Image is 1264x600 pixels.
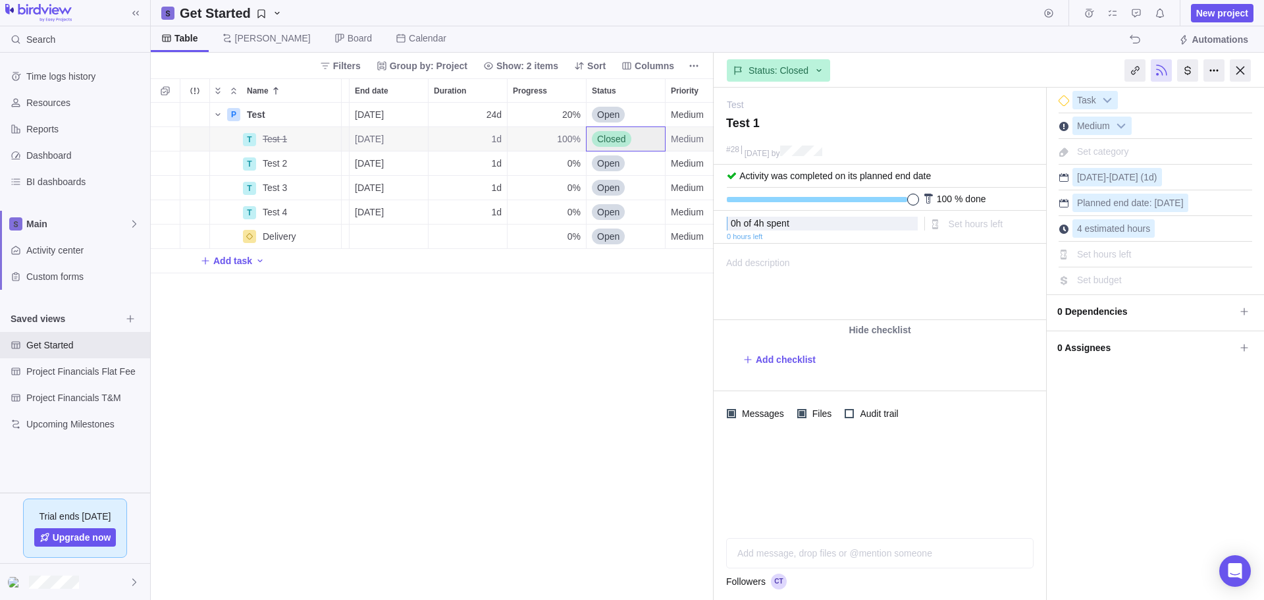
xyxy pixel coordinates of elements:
span: Automations [1173,30,1253,49]
span: 0% [567,205,581,219]
span: Calendar [409,32,446,45]
span: 4 estimated hours [1077,223,1150,234]
span: Medium [671,181,704,194]
span: Columns [616,57,679,75]
span: 1d [491,205,502,219]
span: Collapse [226,82,242,100]
div: Name [210,127,342,151]
span: Duration [434,84,466,97]
span: Add task [213,254,252,267]
span: Task [1073,92,1100,110]
span: [DATE] [355,108,384,121]
div: 100% [508,127,586,151]
div: grid [151,103,714,600]
span: Time logs [1080,4,1098,22]
span: Main [26,217,129,231]
span: Sort [569,57,611,75]
span: Group by: Project [371,57,473,75]
span: 0 [731,218,736,229]
span: Open [597,230,619,243]
div: This is a milestone [1059,95,1069,106]
a: Approval requests [1127,10,1145,20]
span: Set hours left [949,219,1003,229]
div: 20% [508,103,586,126]
div: Status [587,127,666,151]
span: Medium [671,157,704,170]
span: Test 1 [263,132,287,146]
div: Status [587,225,666,249]
span: Browse views [121,310,140,328]
span: (1d) [1141,172,1157,182]
span: Messages [736,404,787,423]
div: End date [350,176,429,200]
div: Trouble indication [180,176,210,200]
span: Approval requests [1127,4,1145,22]
span: [DATE] [1154,198,1183,208]
span: Test 3 [263,181,287,194]
div: Duration [429,79,507,102]
div: Priority [666,225,745,249]
span: BI dashboards [26,175,145,188]
span: Audit trail [854,404,901,423]
div: Medium [666,200,744,224]
span: My assignments [1103,4,1122,22]
div: 0% [508,225,586,248]
div: P [227,108,240,121]
span: Filters [333,59,361,72]
div: Open [587,176,665,200]
span: h of [736,218,751,229]
div: Priority [666,176,745,200]
div: Medium [1072,117,1132,135]
span: 24d [487,108,502,121]
span: Followers [726,575,766,588]
div: #28 [726,146,739,154]
div: Status [587,176,666,200]
span: Project Financials Flat Fee [26,365,145,378]
span: New project [1191,4,1253,22]
div: Copy link [1124,59,1145,82]
span: Columns [635,59,674,72]
span: Expand [210,82,226,100]
a: Notifications [1151,10,1169,20]
div: Medium [666,225,744,248]
span: Add activity [255,252,265,270]
span: [DATE] [355,181,384,194]
div: Test 4 [257,200,341,224]
div: Trouble indication [180,151,210,176]
div: Open Intercom Messenger [1219,555,1251,587]
div: More actions [1203,59,1224,82]
span: Automations [1192,33,1248,46]
span: Resources [26,96,145,109]
span: 1d [491,157,502,170]
span: Medium [671,108,704,121]
img: logo [5,4,72,22]
div: Test 1 [257,127,341,151]
div: Duration [429,200,508,225]
div: Name [210,151,342,176]
div: Open [587,151,665,175]
span: [DATE] [355,132,384,146]
div: Closed [587,127,665,151]
span: Start timer [1040,4,1058,22]
span: Test [247,108,265,121]
span: 4 [754,218,759,229]
div: T [243,157,256,171]
div: Hide checklist [714,320,1046,340]
div: Trouble indication [180,225,210,249]
div: End date [350,79,428,102]
span: 0 Dependencies [1057,300,1235,323]
div: T [243,206,256,219]
div: Priority [666,200,745,225]
span: Planned end date [1077,198,1152,208]
div: T [243,133,256,146]
span: [DATE] [1077,172,1106,182]
div: Duration [429,127,508,151]
span: Activity was completed on its planned end date [739,171,931,181]
div: Medium [666,103,744,126]
span: 0 hours left [727,231,762,242]
span: Reports [26,123,145,136]
div: Status [587,103,666,127]
h2: Get Started [180,4,251,22]
div: Duration [429,176,508,200]
span: Board [348,32,372,45]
